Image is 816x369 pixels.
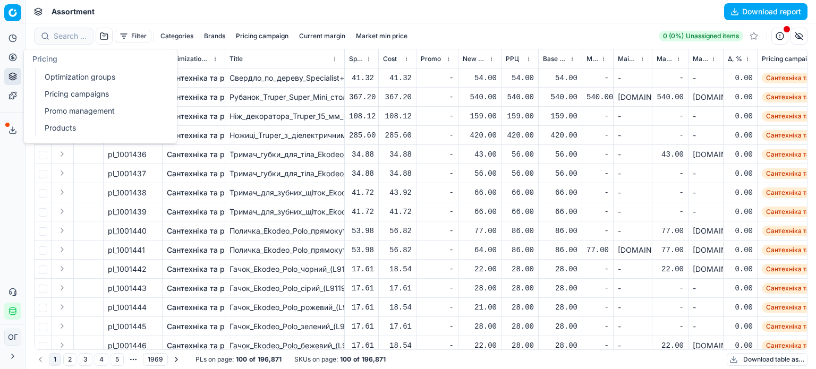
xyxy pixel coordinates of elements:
[463,92,497,102] div: 540.00
[543,92,577,102] div: 540.00
[543,321,577,332] div: 28.00
[349,130,374,141] div: 285.60
[167,130,247,141] a: Сантехніка та ремонт
[657,302,684,313] div: -
[383,264,412,274] div: 18.54
[543,168,577,179] div: 56.00
[349,302,374,313] div: 17.61
[349,207,374,217] div: 41.72
[108,245,145,255] span: pl_1001441
[728,149,753,160] div: 0.00
[349,187,374,198] div: 41.72
[543,264,577,274] div: 28.00
[463,321,497,332] div: 28.00
[349,264,374,274] div: 17.61
[40,70,164,84] a: Optimization groups
[659,31,743,41] a: 0 (0%)Unassigned items
[56,301,69,313] button: Expand
[195,355,234,364] span: PLs on page :
[167,264,247,274] a: Сантехніка та ремонт
[618,245,648,255] div: [DOMAIN_NAME]
[52,6,95,17] nav: breadcrumb
[249,355,256,364] strong: of
[383,187,412,198] div: 43.92
[463,55,486,63] span: New promo price
[506,302,534,313] div: 28.00
[56,243,69,256] button: Expand
[728,55,742,63] span: Δ, %
[657,207,684,217] div: -
[349,340,374,351] div: 17.61
[728,340,753,351] div: 0.00
[506,168,534,179] div: 56.00
[506,92,534,102] div: 540.00
[586,321,609,332] div: -
[232,30,293,42] button: Pricing campaign
[463,283,497,294] div: 28.00
[586,111,609,122] div: -
[543,73,577,83] div: 54.00
[586,207,609,217] div: -
[693,245,719,255] div: [DOMAIN_NAME]
[383,92,412,102] div: 367.20
[724,3,807,20] button: Download report
[543,207,577,217] div: 66.00
[693,283,719,294] div: -
[383,340,412,351] div: 18.54
[349,321,374,332] div: 17.61
[693,264,719,274] div: [DOMAIN_NAME]
[421,226,454,236] div: -
[421,207,454,217] div: -
[383,302,412,313] div: 18.54
[108,264,147,274] span: pl_1001442
[463,130,497,141] div: 420.00
[463,73,497,83] div: 54.00
[463,187,497,198] div: 66.00
[349,168,374,179] div: 34.88
[657,187,684,198] div: -
[108,283,147,294] span: pl_1001443
[56,320,69,332] button: Expand
[229,92,340,102] div: Рубанок_Truper_Super_Mini_столярний_(CH-3)
[463,149,497,160] div: 43.00
[728,264,753,274] div: 0.00
[543,302,577,313] div: 28.00
[618,283,648,294] div: -
[543,111,577,122] div: 159.00
[693,130,719,141] div: -
[657,283,684,294] div: -
[657,55,673,63] span: Market min price
[463,207,497,217] div: 66.00
[657,340,684,351] div: 22.00
[506,226,534,236] div: 86.00
[353,355,360,364] strong: of
[40,121,164,135] a: Products
[463,111,497,122] div: 159.00
[229,168,340,179] div: Тримач_губки_для_тіла_Ekodeo_Polo_чорний_(L9116ВК)
[421,302,454,313] div: -
[167,226,247,236] a: Сантехніка та ремонт
[349,111,374,122] div: 108.12
[349,149,374,160] div: 34.88
[693,340,719,351] div: [DOMAIN_NAME]
[56,224,69,237] button: Expand
[40,104,164,118] a: Promo management
[586,302,609,313] div: -
[383,73,412,83] div: 41.32
[693,168,719,179] div: -
[167,321,247,332] a: Сантехніка та ремонт
[229,73,340,83] div: Свердло_по_дереву_Specialist+_плоске_17_мм_(69/1-170)
[229,207,340,217] div: Тримач_для_зубних_щіток_Ekodeo_Polo_прямий_чорний_(L9117ВК)
[693,321,719,332] div: -
[506,73,534,83] div: 54.00
[32,54,57,63] span: Pricing
[762,55,814,63] span: Pricing campaign
[349,55,363,63] span: Specification Cost
[506,207,534,217] div: 66.00
[586,226,609,236] div: -
[463,168,497,179] div: 56.00
[586,168,609,179] div: -
[728,245,753,255] div: 0.00
[618,321,648,332] div: -
[618,73,648,83] div: -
